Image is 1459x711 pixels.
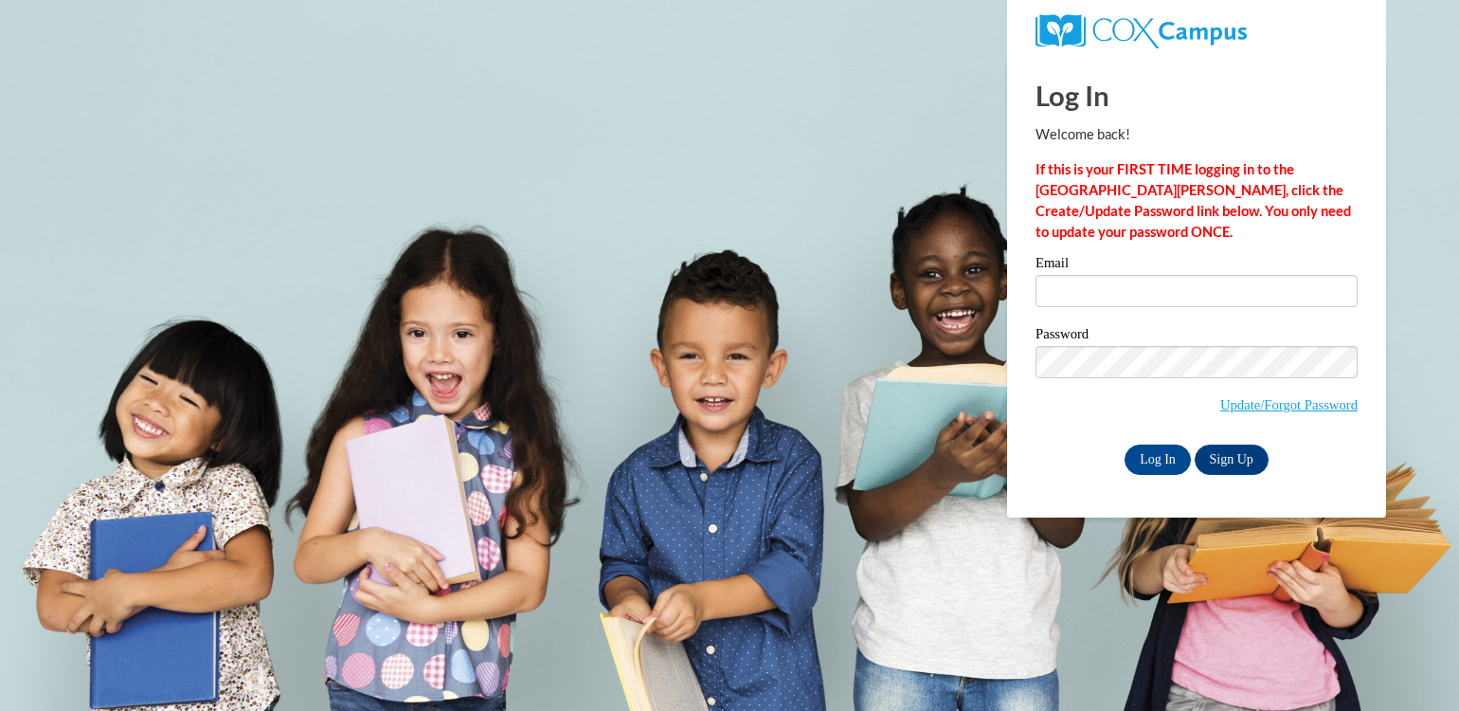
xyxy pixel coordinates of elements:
label: Password [1036,327,1358,346]
label: Email [1036,256,1358,275]
img: COX Campus [1036,14,1247,48]
a: Sign Up [1195,445,1269,475]
h1: Log In [1036,76,1358,115]
strong: If this is your FIRST TIME logging in to the [GEOGRAPHIC_DATA][PERSON_NAME], click the Create/Upd... [1036,161,1351,240]
input: Log In [1125,445,1191,475]
p: Welcome back! [1036,124,1358,145]
a: Update/Forgot Password [1220,397,1358,412]
a: COX Campus [1036,22,1247,38]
